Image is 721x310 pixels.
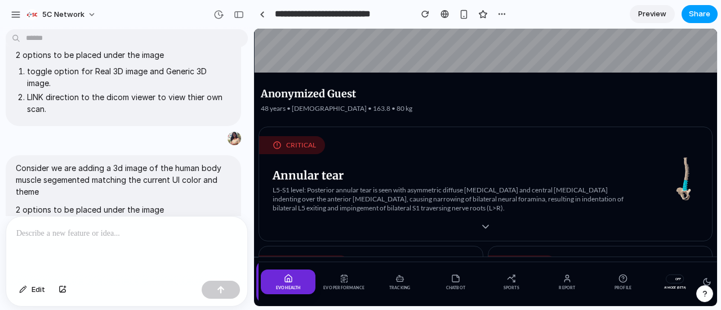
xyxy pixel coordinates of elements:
button: EVO Performance [63,241,117,266]
h2: Annular tear [19,139,377,155]
span: EVO Performance [65,257,115,262]
span: EVO Health [9,257,59,262]
li: LINK direction to the dicom viewer to view thier own scan. [27,91,231,115]
span: Tracking [121,257,171,262]
span: 5C Network [42,9,84,20]
button: Tracking [118,241,173,266]
button: Report [286,241,340,266]
p: 2 options to be placed under the image [16,204,231,215]
span: OFF [421,248,427,253]
button: Sports [230,241,284,266]
button: Edit [14,281,51,299]
span: Edit [32,284,45,295]
span: Chatbot [176,257,226,262]
button: 5C Network [22,6,102,24]
p: L5-S1 level: Posterior annular tear is seen with asymmetric diffuse [MEDICAL_DATA] and central [M... [19,157,377,184]
button: Chatbot [174,241,229,266]
a: Preview [630,5,675,23]
button: Profile [341,241,396,266]
h1: Anonymized Guest [7,57,456,73]
button: EVO Health [2,231,25,275]
p: 2 options to be placed under the image [16,49,231,61]
p: Consider we are adding a 3d image of the human body muscle segemented matching the current UI col... [16,162,231,197]
span: Preview [638,8,666,20]
button: Share [682,5,718,23]
span: CRITICAL [32,112,62,121]
img: Annular tear [404,123,458,177]
span: Sports [232,257,282,262]
li: toggle option for Real 3D image and Generic 3D image. [27,65,231,89]
span: Share [689,8,710,20]
button: EVO Health [7,241,61,266]
span: Report [288,257,338,262]
span: Profile [344,257,394,262]
span: AI Mode (Beta) [410,257,431,261]
p: 48 years • [DEMOGRAPHIC_DATA] • 163.8 • 80 kg [7,75,456,84]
